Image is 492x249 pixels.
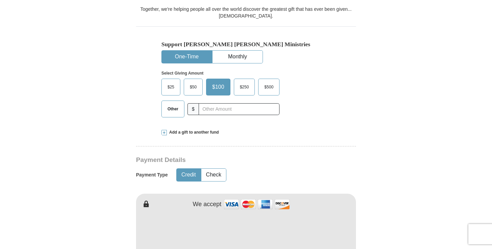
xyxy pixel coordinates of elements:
[164,104,182,114] span: Other
[161,71,203,76] strong: Select Giving Amount
[201,169,226,181] button: Check
[199,103,279,115] input: Other Amount
[186,82,200,92] span: $50
[136,172,168,178] h5: Payment Type
[167,130,219,135] span: Add a gift to another fund
[136,156,309,164] h3: Payment Details
[193,201,222,208] h4: We accept
[223,197,291,212] img: credit cards accepted
[164,82,178,92] span: $25
[261,82,277,92] span: $500
[136,6,356,19] div: Together, we're helping people all over the world discover the greatest gift that has ever been g...
[161,41,331,48] h5: Support [PERSON_NAME] [PERSON_NAME] Ministries
[177,169,201,181] button: Credit
[187,103,199,115] span: $
[162,51,212,63] button: One-Time
[209,82,228,92] span: $100
[213,51,263,63] button: Monthly
[237,82,252,92] span: $250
